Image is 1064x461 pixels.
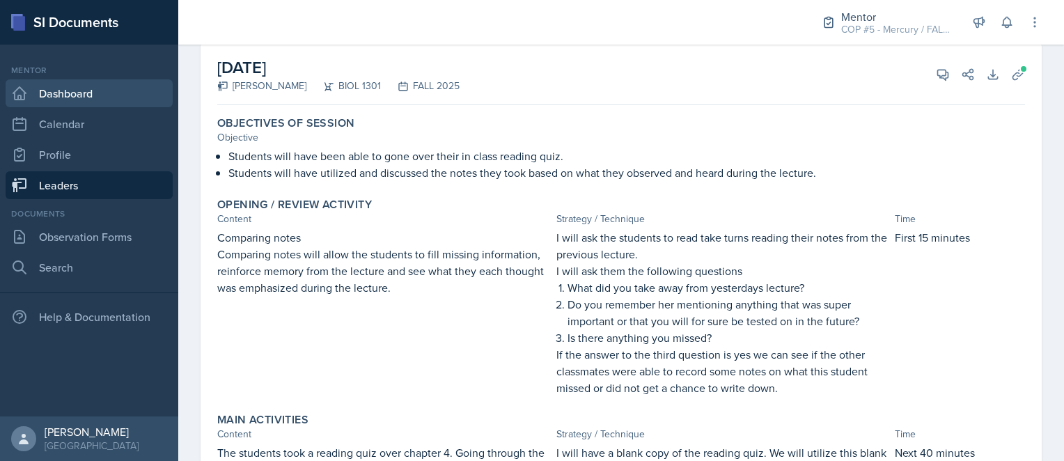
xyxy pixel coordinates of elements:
[556,263,890,279] p: I will ask them the following questions
[556,229,890,263] p: I will ask the students to read take turns reading their notes from the previous lecture.
[6,208,173,220] div: Documents
[45,439,139,453] div: [GEOGRAPHIC_DATA]
[217,229,551,246] p: Comparing notes
[306,79,381,93] div: BIOL 1301
[6,64,173,77] div: Mentor
[6,253,173,281] a: Search
[895,212,1025,226] div: Time
[45,425,139,439] div: [PERSON_NAME]
[6,79,173,107] a: Dashboard
[217,413,308,427] label: Main Activities
[568,279,890,296] p: What did you take away from yesterdays lecture?
[217,198,372,212] label: Opening / Review Activity
[895,229,1025,246] p: First 15 minutes
[6,303,173,331] div: Help & Documentation
[217,246,551,296] p: Comparing notes will allow the students to fill missing information, reinforce memory from the le...
[217,212,551,226] div: Content
[381,79,460,93] div: FALL 2025
[6,141,173,169] a: Profile
[6,110,173,138] a: Calendar
[568,296,890,329] p: Do you remember her mentioning anything that was super important or that you will for sure be tes...
[895,444,1025,461] p: Next 40 minutes
[568,329,890,346] p: Is there anything you missed?
[228,148,1025,164] p: Students will have been able to gone over their in class reading quiz.
[556,212,890,226] div: Strategy / Technique
[895,427,1025,442] div: Time
[6,171,173,199] a: Leaders
[217,116,354,130] label: Objectives of Session
[217,427,551,442] div: Content
[217,79,306,93] div: [PERSON_NAME]
[556,346,890,396] p: If the answer to the third question is yes we can see if the other classmates were able to record...
[841,8,953,25] div: Mentor
[6,223,173,251] a: Observation Forms
[556,427,890,442] div: Strategy / Technique
[841,22,953,37] div: COP #5 - Mercury / FALL 2025
[217,130,1025,145] div: Objective
[228,164,1025,181] p: Students will have utilized and discussed the notes they took based on what they observed and hea...
[217,55,460,80] h2: [DATE]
